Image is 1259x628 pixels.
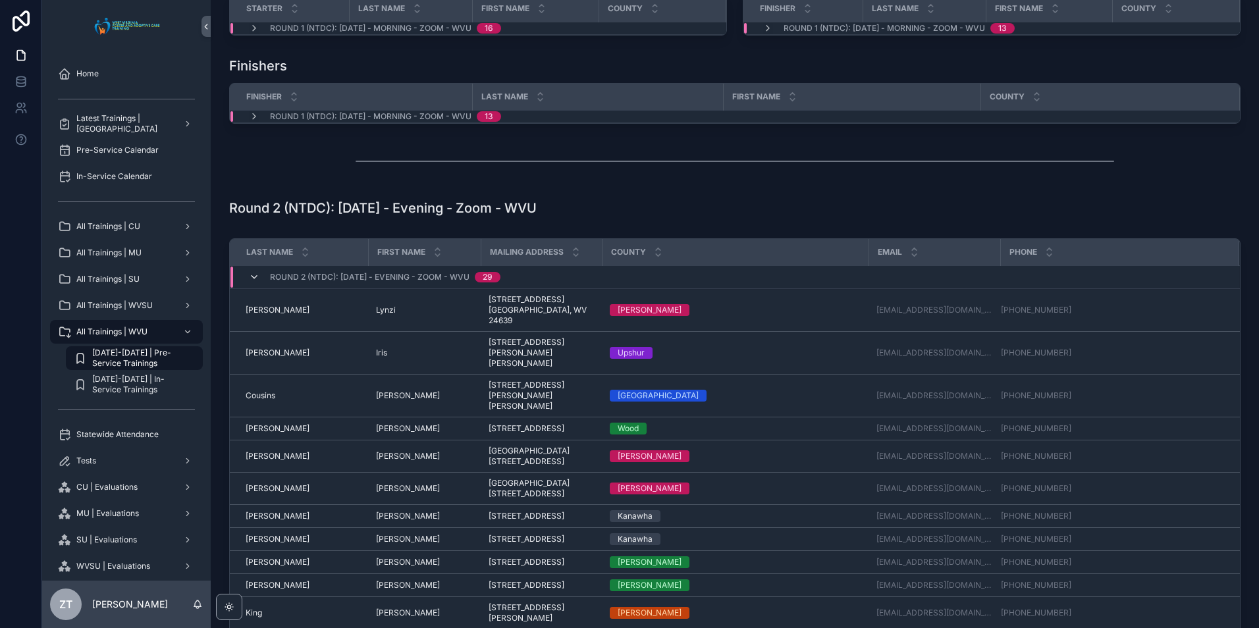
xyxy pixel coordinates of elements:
[1001,608,1223,618] a: [PHONE_NUMBER]
[489,294,594,326] a: [STREET_ADDRESS] [GEOGRAPHIC_DATA], WV 24639
[376,451,473,461] a: [PERSON_NAME]
[1001,534,1071,544] a: [PHONE_NUMBER]
[1001,557,1223,567] a: [PHONE_NUMBER]
[50,554,203,578] a: WVSU | Evaluations
[618,607,682,619] div: [PERSON_NAME]
[489,580,594,590] a: [STREET_ADDRESS]
[376,511,440,521] span: [PERSON_NAME]
[246,511,360,521] a: [PERSON_NAME]
[50,449,203,473] a: Tests
[1009,247,1037,257] span: Phone
[50,528,203,552] a: SU | Evaluations
[608,3,643,14] span: County
[1001,580,1223,590] a: [PHONE_NUMBER]
[489,423,594,434] a: [STREET_ADDRESS]
[246,247,293,257] span: Last Name
[485,23,493,34] div: 16
[376,423,440,434] span: [PERSON_NAME]
[76,113,173,134] span: Latest Trainings | [GEOGRAPHIC_DATA]
[1001,348,1071,358] a: [PHONE_NUMBER]
[376,511,473,521] a: [PERSON_NAME]
[50,320,203,344] a: All Trainings | WVU
[246,451,360,461] a: [PERSON_NAME]
[246,305,309,315] span: [PERSON_NAME]
[489,580,564,590] span: [STREET_ADDRESS]
[876,511,992,521] a: [EMAIL_ADDRESS][DOMAIN_NAME]
[1001,580,1071,590] a: [PHONE_NUMBER]
[489,534,594,544] a: [STREET_ADDRESS]
[246,451,309,461] span: [PERSON_NAME]
[246,557,360,567] a: [PERSON_NAME]
[610,390,861,402] a: [GEOGRAPHIC_DATA]
[784,23,985,34] span: Round 1 (NTDC): [DATE] - Morning - Zoom - WVU
[1001,534,1223,544] a: [PHONE_NUMBER]
[610,483,861,494] a: [PERSON_NAME]
[618,483,682,494] div: [PERSON_NAME]
[618,450,682,462] div: [PERSON_NAME]
[376,348,473,358] a: Iris
[376,390,440,401] span: [PERSON_NAME]
[618,533,653,545] div: Kanawha
[246,608,262,618] span: King
[995,3,1043,14] span: First Name
[246,557,309,567] span: [PERSON_NAME]
[50,112,203,136] a: Latest Trainings | [GEOGRAPHIC_DATA]
[246,580,309,590] span: [PERSON_NAME]
[376,608,473,618] a: [PERSON_NAME]
[229,199,537,217] h1: Round 2 (NTDC): [DATE] - Evening - Zoom - WVU
[1001,423,1071,434] a: [PHONE_NUMBER]
[76,171,152,182] span: In-Service Calendar
[246,580,360,590] a: [PERSON_NAME]
[76,508,139,519] span: MU | Evaluations
[246,423,309,434] span: [PERSON_NAME]
[1001,483,1223,494] a: [PHONE_NUMBER]
[489,534,564,544] span: [STREET_ADDRESS]
[489,337,594,369] span: [STREET_ADDRESS][PERSON_NAME][PERSON_NAME]
[50,241,203,265] a: All Trainings | MU
[1001,511,1071,521] a: [PHONE_NUMBER]
[376,534,440,544] span: [PERSON_NAME]
[246,511,309,521] span: [PERSON_NAME]
[246,483,360,494] a: [PERSON_NAME]
[489,557,594,567] a: [STREET_ADDRESS]
[1001,483,1071,494] a: [PHONE_NUMBER]
[376,305,473,315] a: Lynzi
[376,390,473,401] a: [PERSON_NAME]
[876,390,992,401] a: [EMAIL_ADDRESS][DOMAIN_NAME]
[876,305,992,315] a: [EMAIL_ADDRESS][DOMAIN_NAME]
[489,602,594,623] a: [STREET_ADDRESS][PERSON_NAME]
[990,92,1025,102] span: County
[76,535,137,545] span: SU | Evaluations
[76,145,159,155] span: Pre-Service Calendar
[50,294,203,317] a: All Trainings | WVSU
[876,580,992,590] a: [EMAIL_ADDRESS][DOMAIN_NAME]
[876,534,992,544] a: [EMAIL_ADDRESS][DOMAIN_NAME]
[489,446,594,467] span: [GEOGRAPHIC_DATA][STREET_ADDRESS]
[376,305,396,315] span: Lynzi
[876,608,992,618] a: [EMAIL_ADDRESS][DOMAIN_NAME]
[246,608,360,618] a: King
[50,502,203,525] a: MU | Evaluations
[489,423,564,434] span: [STREET_ADDRESS]
[618,390,699,402] div: [GEOGRAPHIC_DATA]
[489,380,594,411] a: [STREET_ADDRESS][PERSON_NAME][PERSON_NAME]
[489,478,594,499] span: [GEOGRAPHIC_DATA][STREET_ADDRESS]
[878,247,902,257] span: Email
[246,390,275,401] span: Cousins
[872,3,919,14] span: Last Name
[1001,423,1223,434] a: [PHONE_NUMBER]
[760,3,795,14] span: Finisher
[1001,608,1071,618] a: [PHONE_NUMBER]
[246,534,360,544] a: [PERSON_NAME]
[376,557,440,567] span: [PERSON_NAME]
[485,111,493,122] div: 13
[246,534,309,544] span: [PERSON_NAME]
[490,247,564,257] span: Mailing Address
[876,483,992,494] a: [EMAIL_ADDRESS][DOMAIN_NAME]
[270,272,469,282] span: Round 2 (NTDC): [DATE] - Evening - Zoom - WVU
[610,533,861,545] a: Kanawha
